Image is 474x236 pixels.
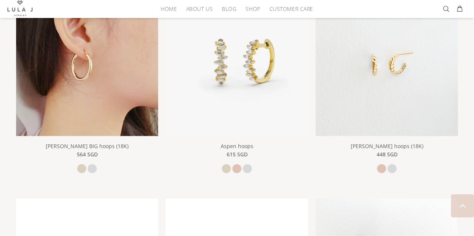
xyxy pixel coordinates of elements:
[316,61,458,68] a: Lula Croissant hoops (18K)
[241,3,265,15] a: Shop
[186,6,212,12] span: About Us
[217,3,241,15] a: Blog
[16,61,158,68] a: Cleo BIG hoops (18K) Cleo BIG hoops (18K)
[181,3,217,15] a: About Us
[350,142,423,150] a: [PERSON_NAME] hoops (18K)
[269,6,313,12] span: Customer Care
[245,6,260,12] span: Shop
[376,150,397,159] span: 448 SGD
[76,150,97,159] span: 564 SGD
[226,150,247,159] span: 615 SGD
[265,3,313,15] a: Customer Care
[451,194,474,217] a: BACK TO TOP
[222,6,236,12] span: Blog
[161,6,177,12] span: HOME
[156,3,181,15] a: HOME
[221,142,253,150] a: Aspen hoops
[166,61,308,68] a: Aspen hoops
[46,142,129,150] a: [PERSON_NAME] BIG hoops (18K)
